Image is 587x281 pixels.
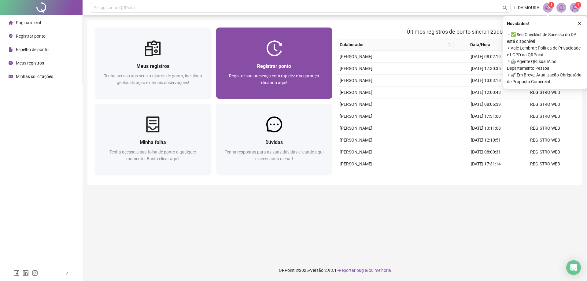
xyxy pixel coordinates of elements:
td: REGISTRO WEB [515,158,575,170]
a: Minha folhaTenha acesso a sua folha de ponto a qualquer momento. Basta clicar aqui! [95,104,211,175]
span: search [503,6,507,10]
span: [PERSON_NAME] [340,138,372,142]
span: [PERSON_NAME] [340,90,372,95]
sup: Atualize o seu contato no menu Meus Dados [575,2,581,8]
span: [PERSON_NAME] [340,161,372,166]
span: ⚬ 🤖 Agente QR: sua IA no Departamento Pessoal [507,58,583,72]
td: [DATE] 17:30:35 [456,63,515,75]
td: [DATE] 13:02:45 [456,170,515,182]
span: Reportar bug e/ou melhoria [339,268,391,273]
span: [PERSON_NAME] [340,66,372,71]
td: [DATE] 08:00:31 [456,146,515,158]
td: REGISTRO WEB [515,170,575,182]
span: Últimos registros de ponto sincronizados [407,28,505,35]
td: [DATE] 08:06:39 [456,98,515,110]
td: REGISTRO WEB [515,146,575,158]
td: REGISTRO WEB [515,110,575,122]
span: Minha folha [140,139,166,145]
span: Registrar ponto [257,63,291,69]
span: linkedin [23,270,29,276]
img: 84774 [570,3,579,12]
span: Meus registros [136,63,169,69]
span: Versão [310,268,323,273]
span: Minhas solicitações [16,74,53,79]
span: Meus registros [16,61,44,65]
div: Open Intercom Messenger [566,260,581,275]
td: [DATE] 12:10:51 [456,134,515,146]
span: [PERSON_NAME] [340,54,372,59]
span: schedule [9,74,13,79]
span: left [65,272,69,276]
td: [DATE] 17:31:14 [456,158,515,170]
span: 1 [550,3,552,7]
a: DúvidasTenha respostas para as suas dúvidas clicando aqui e acessando o chat! [216,104,333,175]
span: notification [545,5,551,10]
span: [PERSON_NAME] [340,114,372,119]
a: Meus registrosTenha acesso aos seus registros de ponto, incluindo geolocalização e demais observa... [95,28,211,99]
span: bell [559,5,564,10]
span: Espelho de ponto [16,47,49,52]
span: [PERSON_NAME] [340,78,372,83]
td: [DATE] 12:00:48 [456,87,515,98]
span: home [9,20,13,25]
span: Tenha respostas para as suas dúvidas clicando aqui e acessando o chat! [225,150,323,161]
span: [PERSON_NAME] [340,150,372,154]
span: environment [9,34,13,38]
span: Registrar ponto [16,34,46,39]
span: ⚬ ✅ Seu Checklist de Sucesso do DP está disponível [507,31,583,45]
th: Data/Hora [454,39,512,51]
span: close [578,21,582,26]
td: [DATE] 08:02:19 [456,51,515,63]
span: instagram [32,270,38,276]
span: Registre sua presença com rapidez e segurança clicando aqui! [229,73,319,85]
span: Tenha acesso a sua folha de ponto a qualquer momento. Basta clicar aqui! [109,150,196,161]
span: Página inicial [16,20,41,25]
sup: 1 [548,2,554,8]
td: [DATE] 17:31:00 [456,110,515,122]
span: Data/Hora [456,41,505,48]
a: Registrar pontoRegistre sua presença com rapidez e segurança clicando aqui! [216,28,333,99]
td: [DATE] 13:11:08 [456,122,515,134]
span: ⚬ Vale Lembrar: Política de Privacidade e LGPD na QRPoint [507,45,583,58]
span: search [446,40,452,49]
span: search [448,43,451,46]
td: REGISTRO WEB [515,87,575,98]
span: file [9,47,13,52]
td: [DATE] 13:03:18 [456,75,515,87]
span: Colaborador [340,41,445,48]
span: [PERSON_NAME] [340,102,372,107]
td: REGISTRO WEB [515,122,575,134]
span: ⚬ 🚀 Em Breve, Atualização Obrigatória de Proposta Comercial [507,72,583,85]
footer: QRPoint © 2025 - 2.93.1 - [83,260,587,281]
td: REGISTRO WEB [515,98,575,110]
span: Dúvidas [265,139,283,145]
span: Tenha acesso aos seus registros de ponto, incluindo geolocalização e demais observações! [104,73,202,85]
span: 1 [577,3,579,7]
span: ILDA MOURA [514,4,539,11]
span: Novidades ! [507,20,529,27]
span: facebook [13,270,20,276]
span: [PERSON_NAME] [340,126,372,131]
td: REGISTRO WEB [515,134,575,146]
span: clock-circle [9,61,13,65]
